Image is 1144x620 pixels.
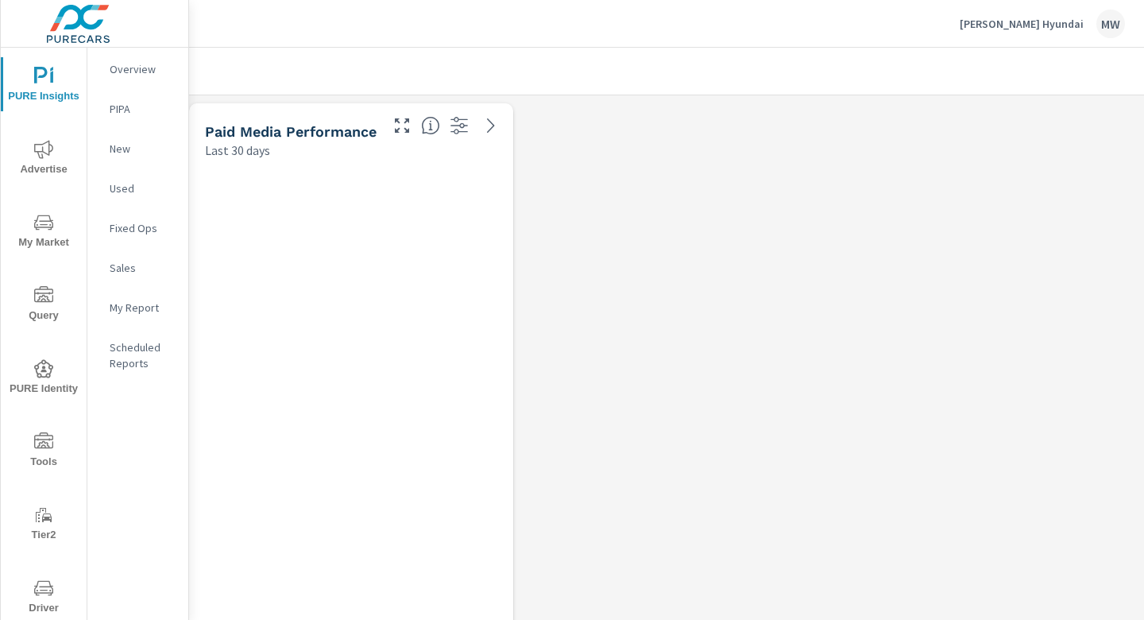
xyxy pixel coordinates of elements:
p: Fixed Ops [110,220,176,236]
p: PIPA [110,101,176,117]
span: Query [6,286,82,325]
div: Used [87,176,188,200]
p: Scheduled Reports [110,339,176,371]
button: Make Fullscreen [389,113,415,138]
p: Last 30 days [205,141,270,160]
span: PURE Insights [6,67,82,106]
div: Sales [87,256,188,280]
div: New [87,137,188,161]
p: [PERSON_NAME] Hyundai [960,17,1084,31]
span: Tier2 [6,506,82,544]
span: Understand performance metrics over the selected time range. [421,116,440,135]
a: See more details in report [478,113,504,138]
div: My Report [87,296,188,320]
div: Fixed Ops [87,216,188,240]
span: Tools [6,432,82,471]
p: My Report [110,300,176,316]
p: Overview [110,61,176,77]
p: Used [110,180,176,196]
div: PIPA [87,97,188,121]
span: PURE Identity [6,359,82,398]
div: Scheduled Reports [87,335,188,375]
h5: Paid Media Performance [205,123,377,140]
p: New [110,141,176,157]
span: My Market [6,213,82,252]
span: Driver [6,579,82,618]
div: MW [1096,10,1125,38]
span: Advertise [6,140,82,179]
div: Overview [87,57,188,81]
p: Sales [110,260,176,276]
